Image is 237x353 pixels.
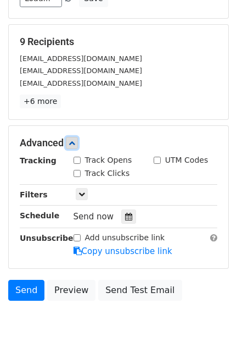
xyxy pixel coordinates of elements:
div: 聊天小工具 [182,300,237,353]
span: Send now [74,212,114,222]
h5: Advanced [20,137,217,149]
iframe: Chat Widget [182,300,237,353]
small: [EMAIL_ADDRESS][DOMAIN_NAME] [20,67,142,75]
small: [EMAIL_ADDRESS][DOMAIN_NAME] [20,54,142,63]
strong: Unsubscribe [20,234,74,242]
label: UTM Codes [165,155,208,166]
strong: Filters [20,190,48,199]
a: Preview [47,280,95,301]
a: Send Test Email [98,280,182,301]
a: +6 more [20,95,61,108]
strong: Schedule [20,211,59,220]
label: Add unsubscribe link [85,232,165,244]
a: Send [8,280,44,301]
label: Track Clicks [85,168,130,179]
a: Copy unsubscribe link [74,246,172,256]
small: [EMAIL_ADDRESS][DOMAIN_NAME] [20,79,142,87]
strong: Tracking [20,156,57,165]
label: Track Opens [85,155,132,166]
h5: 9 Recipients [20,36,217,48]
